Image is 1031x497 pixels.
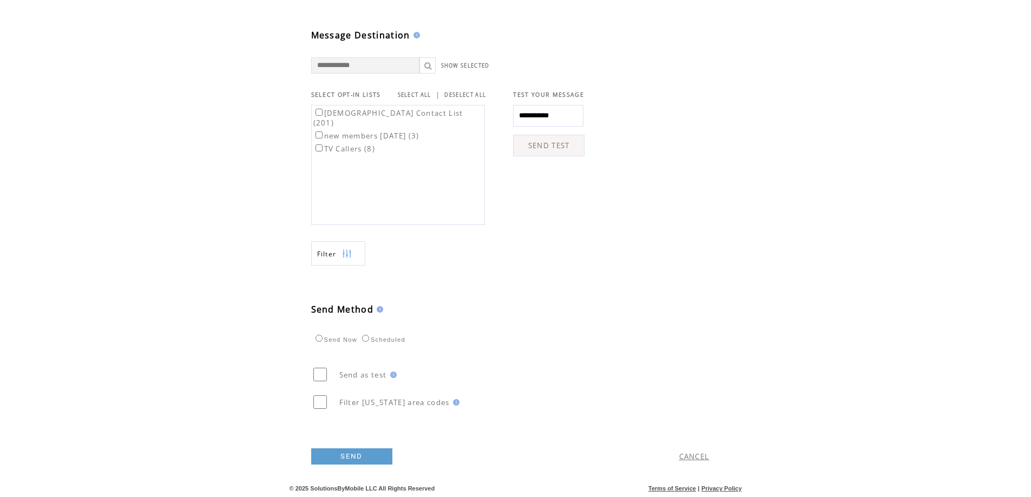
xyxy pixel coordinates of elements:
span: Filter [US_STATE] area codes [339,397,450,407]
input: new members [DATE] (3) [316,131,323,138]
span: | [698,485,699,492]
label: [DEMOGRAPHIC_DATA] Contact List (201) [313,108,463,128]
a: DESELECT ALL [444,91,486,98]
span: Show filters [317,249,337,259]
span: TEST YOUR MESSAGE [513,91,584,98]
img: help.gif [387,372,397,378]
span: | [436,90,440,100]
a: Privacy Policy [701,485,742,492]
label: Send Now [313,336,357,343]
a: SEND [311,448,392,465]
label: TV Callers (8) [313,144,376,154]
img: help.gif [410,32,420,38]
label: new members [DATE] (3) [313,131,419,141]
img: help.gif [450,399,459,406]
a: Filter [311,241,365,266]
span: © 2025 SolutionsByMobile LLC All Rights Reserved [290,485,435,492]
span: Message Destination [311,29,410,41]
a: SELECT ALL [398,91,431,98]
label: Scheduled [359,336,405,343]
a: SEND TEST [513,135,585,156]
span: Send Method [311,303,374,315]
span: Send as test [339,370,387,380]
input: TV Callers (8) [316,144,323,151]
span: SELECT OPT-IN LISTS [311,91,381,98]
a: SHOW SELECTED [441,62,490,69]
input: Scheduled [362,335,369,342]
input: Send Now [316,335,323,342]
input: [DEMOGRAPHIC_DATA] Contact List (201) [316,109,323,116]
a: Terms of Service [648,485,696,492]
img: help.gif [373,306,383,313]
a: CANCEL [679,452,710,461]
img: filters.png [342,242,352,266]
